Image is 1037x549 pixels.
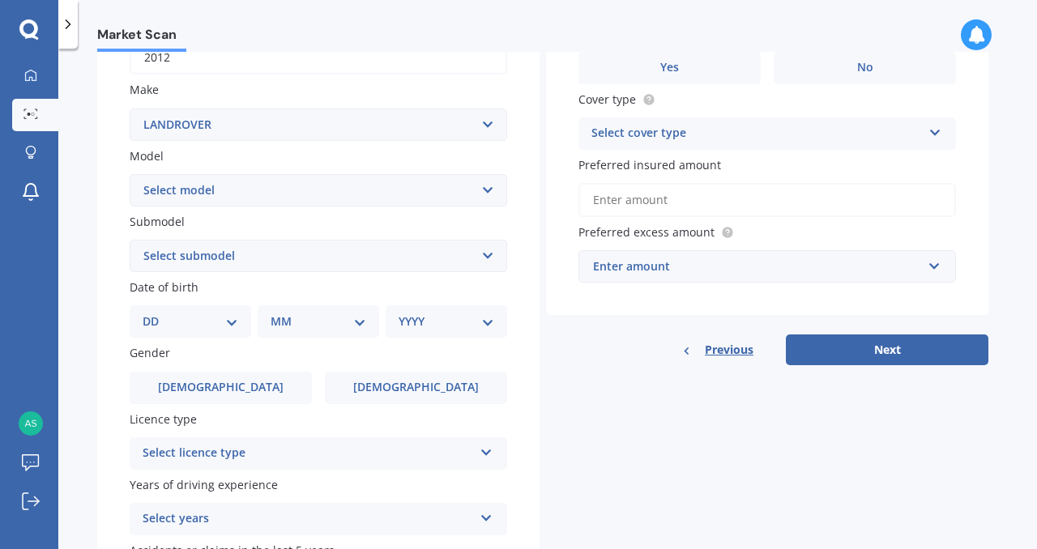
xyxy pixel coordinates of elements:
span: Previous [705,338,753,362]
img: 0aa8c1c4483181411452c6d47a401766 [19,411,43,436]
span: Yes [660,61,679,74]
button: Next [786,334,988,365]
div: Enter amount [593,257,922,275]
span: Licence type [130,411,197,427]
div: Select licence type [143,444,473,463]
span: Make [130,83,159,98]
span: Cover type [578,91,636,107]
span: Submodel [130,214,185,229]
span: Gender [130,346,170,361]
span: Model [130,148,164,164]
span: Date of birth [130,279,198,295]
span: [DEMOGRAPHIC_DATA] [158,381,284,394]
span: [DEMOGRAPHIC_DATA] [353,381,479,394]
input: YYYY [130,40,507,74]
div: Select years [143,509,473,529]
div: Select cover type [591,124,922,143]
span: No [857,61,873,74]
span: Preferred insured amount [578,157,721,172]
input: Enter amount [578,183,956,217]
span: Market Scan [97,27,186,49]
span: Preferred excess amount [578,224,715,240]
span: Years of driving experience [130,477,278,492]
